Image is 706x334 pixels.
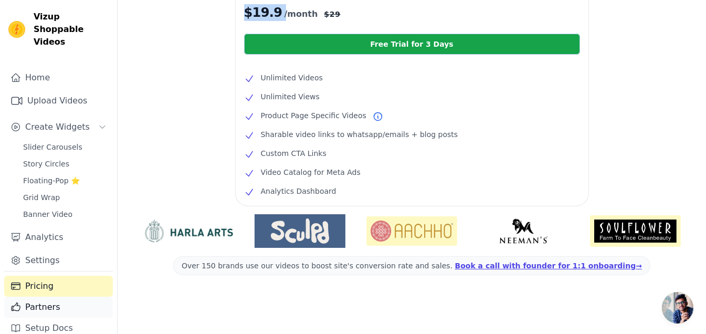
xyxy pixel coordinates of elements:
a: Home [4,67,113,88]
span: Banner Video [23,209,72,220]
span: /month [284,8,318,20]
li: Video Catalog for Meta Ads [244,166,580,179]
img: Soulflower [590,215,681,246]
span: Create Widgets [25,121,90,133]
span: Story Circles [23,159,69,169]
span: Product Page Specific Videos [261,109,366,122]
img: Neeman's [478,218,569,244]
img: Vizup [8,21,25,38]
span: Grid Wrap [23,192,60,203]
a: Free Trial for 3 Days [244,34,580,55]
img: Sculpd US [255,218,345,244]
a: Slider Carousels [17,140,113,154]
span: Vizup Shoppable Videos [34,11,109,48]
span: Sharable video links to whatsapp/emails + blog posts [261,128,458,141]
a: Story Circles [17,156,113,171]
span: Unlimited Videos [261,71,323,84]
a: Pricing [4,276,113,297]
a: Upload Videos [4,90,113,111]
a: Book a call with founder for 1:1 onboarding [455,262,642,270]
span: $ 19.9 [244,4,282,21]
a: Settings [4,250,113,271]
span: $ 29 [324,9,340,19]
span: Analytics Dashboard [261,185,336,197]
a: Floating-Pop ⭐ [17,173,113,188]
a: Partners [4,297,113,318]
a: Analytics [4,227,113,248]
button: Create Widgets [4,117,113,138]
a: Open chat [662,292,693,323]
a: Banner Video [17,207,113,222]
span: Unlimited Views [261,90,320,103]
li: Custom CTA Links [244,147,580,160]
span: Floating-Pop ⭐ [23,175,80,186]
img: Aachho [366,216,457,246]
img: HarlaArts [143,219,234,243]
span: Slider Carousels [23,142,82,152]
a: Grid Wrap [17,190,113,205]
